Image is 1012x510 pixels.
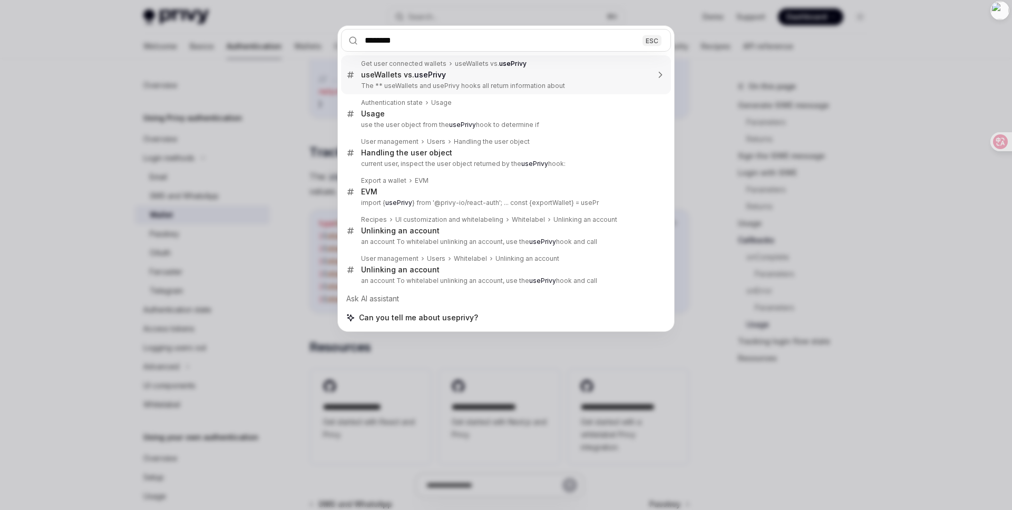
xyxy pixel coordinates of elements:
div: Users [427,138,445,146]
div: User management [361,138,419,146]
div: Unlinking an account [495,254,559,263]
b: usePrivy [414,70,446,79]
p: current user, inspect the user object returned by the hook: [361,160,649,168]
b: usePrivy [385,199,412,207]
b: usePrivy [499,60,527,67]
div: Get user connected wallets [361,60,446,68]
p: import { } from '@privy-io/react-auth'; ... const {exportWallet} = usePr [361,199,649,207]
div: UI customization and whitelabeling [395,215,503,224]
div: Ask AI assistant [341,289,671,308]
div: Handling the user object [454,138,530,146]
div: Handling the user object [361,148,452,158]
div: Unlinking an account [361,265,440,274]
div: Usage [431,99,452,107]
div: ESC [643,35,661,46]
b: usePrivy [521,160,548,168]
div: Usage [361,109,385,119]
div: EVM [361,187,377,197]
div: Recipes [361,215,387,224]
div: User management [361,254,419,263]
div: Unlinking an account [361,226,440,236]
div: Unlinking an account [553,215,617,224]
div: Whitelabel [512,215,545,224]
div: useWallets vs. [361,70,446,80]
div: Export a wallet [361,176,406,185]
div: EVM [415,176,429,185]
p: an account To whitelabel unlinking an account, use the hook and call [361,277,649,285]
b: usePrivy [449,121,476,129]
b: usePrivy [529,277,556,285]
span: Can you tell me about useprivy? [359,312,478,323]
div: Users [427,254,445,263]
div: Whitelabel [454,254,487,263]
p: use the user object from the hook to determine if [361,121,649,129]
b: usePrivy [529,238,556,246]
div: Authentication state [361,99,423,107]
p: The ** useWallets and usePrivy hooks all return information about [361,82,649,90]
div: useWallets vs. [455,60,527,68]
p: an account To whitelabel unlinking an account, use the hook and call [361,238,649,246]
